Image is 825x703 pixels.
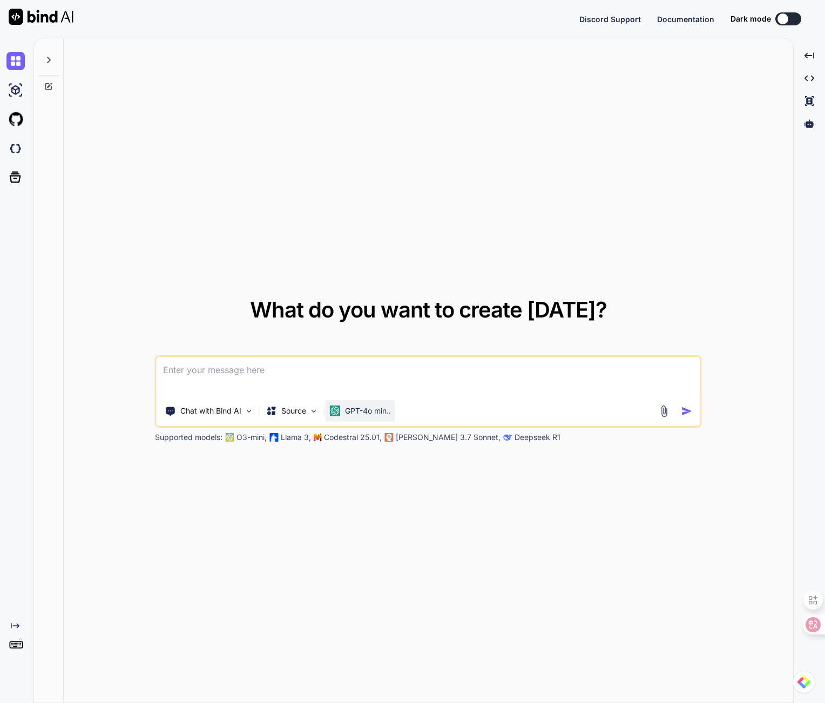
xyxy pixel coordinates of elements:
img: ai-studio [6,81,25,99]
img: GPT-4o mini [330,405,341,416]
p: [PERSON_NAME] 3.7 Sonnet, [396,432,501,443]
p: Source [281,405,306,416]
img: darkCloudIdeIcon [6,139,25,158]
img: Llama2 [270,433,279,442]
button: Discord Support [579,13,641,25]
img: chat [6,52,25,70]
span: Documentation [657,15,714,24]
p: Deepseek R1 [515,432,560,443]
img: Mistral-AI [314,434,322,441]
p: Codestral 25.01, [324,432,382,443]
button: Documentation [657,13,714,25]
img: Pick Tools [245,407,254,416]
img: GPT-4 [226,433,234,442]
p: Supported models: [155,432,222,443]
p: O3-mini, [236,432,267,443]
p: Llama 3, [281,432,311,443]
img: githubLight [6,110,25,129]
img: Pick Models [309,407,319,416]
img: Bind AI [9,9,73,25]
span: Discord Support [579,15,641,24]
img: claude [385,433,394,442]
img: claude [504,433,512,442]
p: GPT-4o min.. [345,405,391,416]
p: Chat with Bind AI [180,405,241,416]
img: icon [681,405,693,417]
span: Dark mode [731,13,771,24]
img: attachment [658,405,671,417]
span: What do you want to create [DATE]? [250,296,607,323]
